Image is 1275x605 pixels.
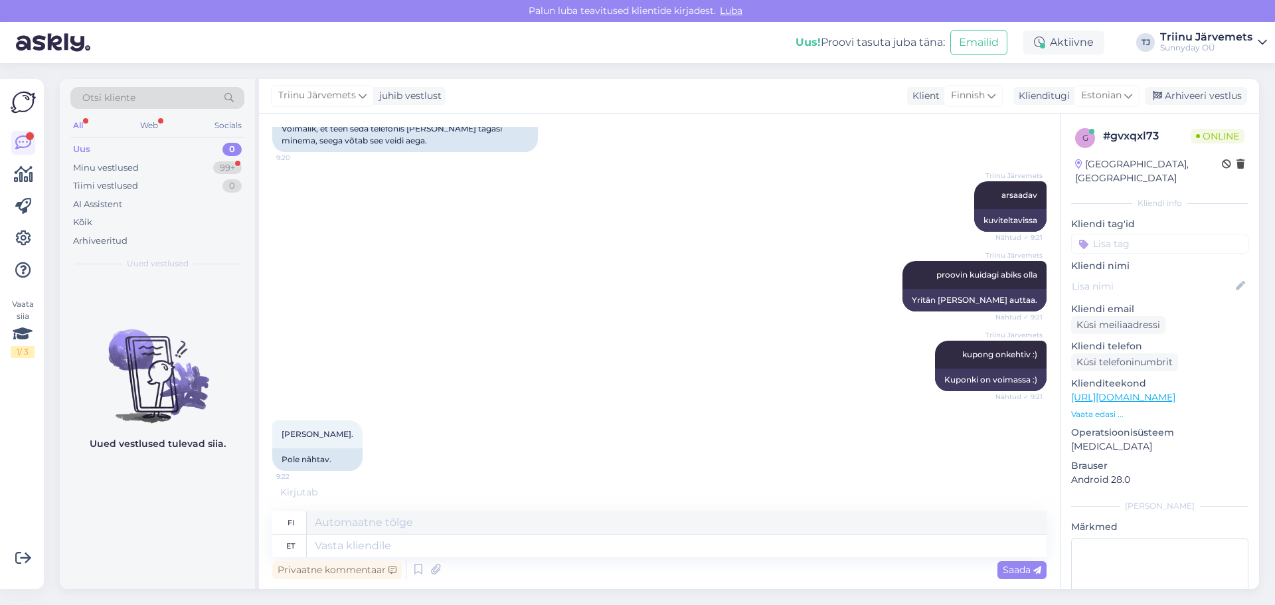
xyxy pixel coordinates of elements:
[1023,31,1104,54] div: Aktiivne
[1145,87,1247,105] div: Arhiveeri vestlus
[1136,33,1155,52] div: TJ
[1071,217,1248,231] p: Kliendi tag'id
[90,437,226,451] p: Uued vestlused tulevad siia.
[272,118,538,152] div: Võimalik, et teen seda telefonis [PERSON_NAME] tagasi minema, seega võtab see veidi aega.
[902,289,1047,311] div: Yritän [PERSON_NAME] auttaa.
[278,88,356,103] span: Triinu Järvemets
[1071,408,1248,420] p: Vaata edasi ...
[907,89,940,103] div: Klient
[11,346,35,358] div: 1 / 3
[1071,440,1248,454] p: [MEDICAL_DATA]
[1191,129,1244,143] span: Online
[1071,316,1165,334] div: Küsi meiliaadressi
[276,472,326,481] span: 9:22
[276,153,326,163] span: 9:20
[70,117,86,134] div: All
[60,305,255,425] img: No chats
[286,535,295,557] div: et
[1075,157,1222,185] div: [GEOGRAPHIC_DATA], [GEOGRAPHIC_DATA]
[1081,88,1122,103] span: Estonian
[796,36,821,48] b: Uus!
[1082,133,1088,143] span: g
[950,30,1007,55] button: Emailid
[993,392,1043,402] span: Nähtud ✓ 9:21
[1071,473,1248,487] p: Android 28.0
[222,179,242,193] div: 0
[319,486,321,498] span: .
[1072,279,1233,294] input: Lisa nimi
[1160,32,1267,53] a: Triinu JärvemetsSunnyday OÜ
[1071,197,1248,209] div: Kliendi info
[993,232,1043,242] span: Nähtud ✓ 9:21
[1071,459,1248,473] p: Brauser
[1071,339,1248,353] p: Kliendi telefon
[1071,500,1248,512] div: [PERSON_NAME]
[127,258,189,270] span: Uued vestlused
[1003,564,1041,576] span: Saada
[1071,234,1248,254] input: Lisa tag
[993,312,1043,322] span: Nähtud ✓ 9:21
[282,429,353,439] span: [PERSON_NAME].
[73,143,90,156] div: Uus
[73,179,138,193] div: Tiimi vestlused
[288,511,294,534] div: fi
[1071,353,1178,371] div: Küsi telefoninumbrit
[1071,259,1248,273] p: Kliendi nimi
[73,216,92,229] div: Kõik
[962,349,1037,359] span: kupong onkehtiv :)
[985,330,1043,340] span: Triinu Järvemets
[137,117,161,134] div: Web
[1071,377,1248,390] p: Klienditeekond
[11,90,36,115] img: Askly Logo
[1160,32,1252,43] div: Triinu Järvemets
[1160,43,1252,53] div: Sunnyday OÜ
[796,35,945,50] div: Proovi tasuta juba täna:
[985,250,1043,260] span: Triinu Järvemets
[1013,89,1070,103] div: Klienditugi
[951,88,985,103] span: Finnish
[374,89,442,103] div: juhib vestlust
[73,234,127,248] div: Arhiveeritud
[73,161,139,175] div: Minu vestlused
[213,161,242,175] div: 99+
[1071,302,1248,316] p: Kliendi email
[272,561,402,579] div: Privaatne kommentaar
[212,117,244,134] div: Socials
[1071,391,1175,403] a: [URL][DOMAIN_NAME]
[11,298,35,358] div: Vaata siia
[936,270,1037,280] span: proovin kuidagi abiks olla
[272,485,1047,499] div: Kirjutab
[1071,520,1248,534] p: Märkmed
[1001,190,1037,200] span: arsaadav
[222,143,242,156] div: 0
[716,5,746,17] span: Luba
[1071,426,1248,440] p: Operatsioonisüsteem
[974,209,1047,232] div: kuviteltavissa
[82,91,135,105] span: Otsi kliente
[73,198,122,211] div: AI Assistent
[272,448,363,471] div: Pole nähtav.
[985,171,1043,181] span: Triinu Järvemets
[935,369,1047,391] div: Kuponki on voimassa :)
[1103,128,1191,144] div: # gvxqxl73
[317,486,319,498] span: .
